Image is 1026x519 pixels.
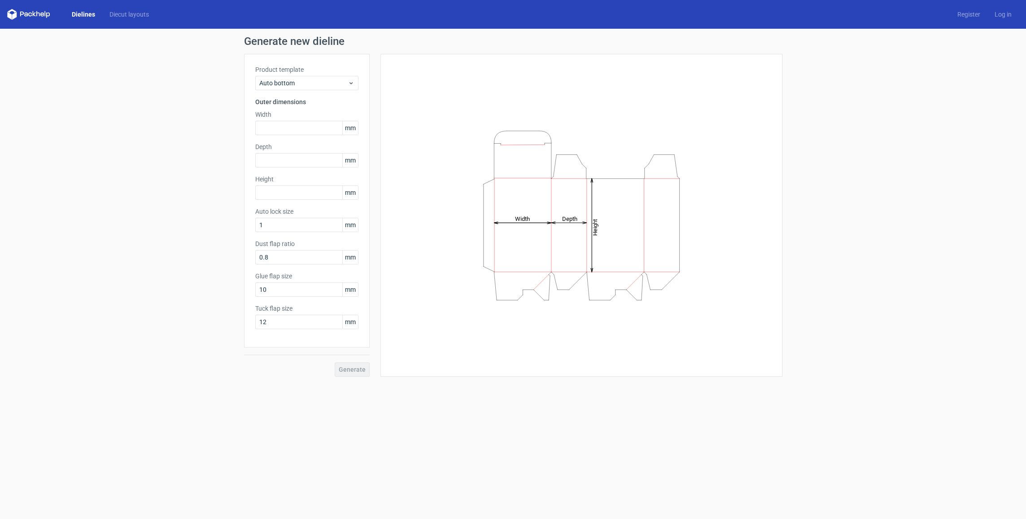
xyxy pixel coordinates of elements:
tspan: Width [515,215,529,222]
a: Log in [987,10,1019,19]
label: Dust flap ratio [255,239,358,248]
h1: Generate new dieline [244,36,782,47]
span: Auto bottom [259,79,348,88]
a: Dielines [65,10,102,19]
a: Diecut layouts [102,10,156,19]
span: mm [342,154,358,167]
label: Auto lock size [255,207,358,216]
label: Tuck flap size [255,304,358,313]
label: Height [255,175,358,184]
tspan: Depth [562,215,577,222]
label: Product template [255,65,358,74]
a: Register [950,10,987,19]
tspan: Height [591,219,598,235]
span: mm [342,121,358,135]
span: mm [342,315,358,329]
label: Glue flap size [255,272,358,281]
span: mm [342,218,358,232]
label: Depth [255,142,358,151]
span: mm [342,186,358,199]
span: mm [342,251,358,264]
label: Width [255,110,358,119]
span: mm [342,283,358,296]
h3: Outer dimensions [255,97,358,106]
